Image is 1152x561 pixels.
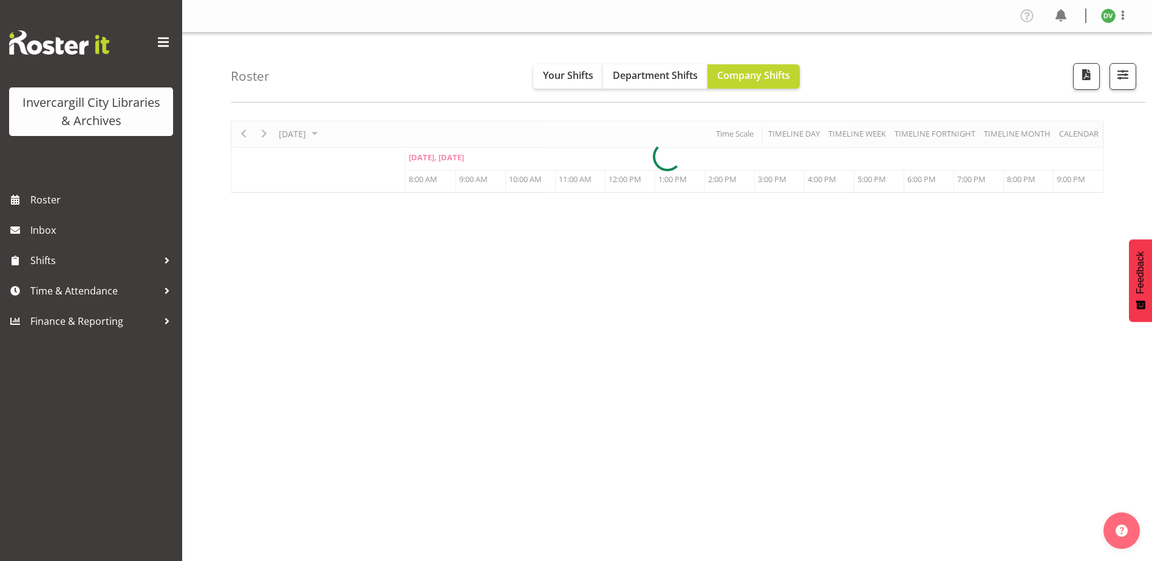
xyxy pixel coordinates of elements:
[1109,63,1136,90] button: Filter Shifts
[30,221,176,239] span: Inbox
[603,64,707,89] button: Department Shifts
[1116,525,1128,537] img: help-xxl-2.png
[21,93,161,130] div: Invercargill City Libraries & Archives
[613,69,698,82] span: Department Shifts
[30,312,158,330] span: Finance & Reporting
[1135,251,1146,294] span: Feedback
[9,30,109,55] img: Rosterit website logo
[1073,63,1100,90] button: Download a PDF of the roster for the current day
[30,251,158,270] span: Shifts
[30,282,158,300] span: Time & Attendance
[717,69,790,82] span: Company Shifts
[707,64,800,89] button: Company Shifts
[1129,239,1152,322] button: Feedback - Show survey
[231,69,270,83] h4: Roster
[533,64,603,89] button: Your Shifts
[543,69,593,82] span: Your Shifts
[30,191,176,209] span: Roster
[1101,8,1116,23] img: desk-view11665.jpg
